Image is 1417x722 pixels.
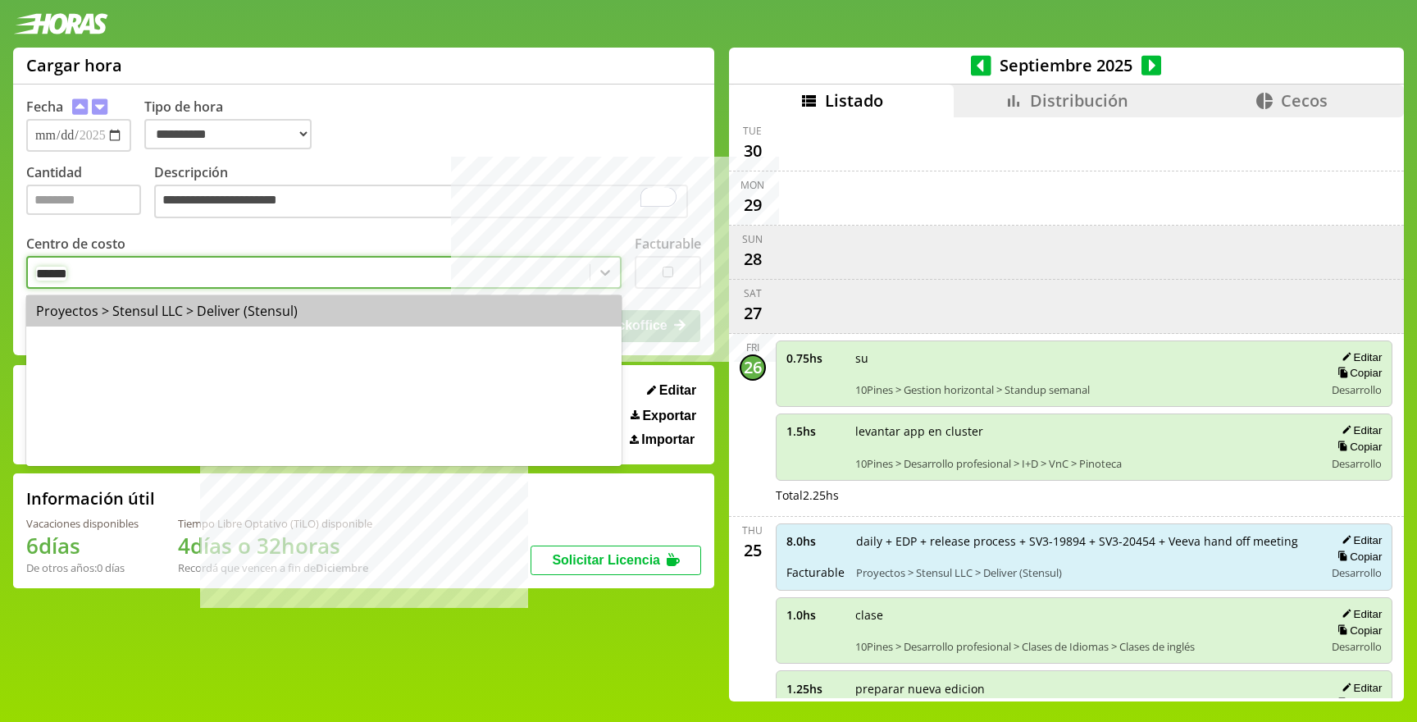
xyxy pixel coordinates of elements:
input: Cantidad [26,185,141,215]
span: su [855,350,1314,366]
span: Facturable [786,564,845,580]
span: 1.5 hs [786,423,844,439]
h2: Información útil [26,487,155,510]
button: Editar [1337,681,1382,695]
label: Tipo de hora [144,98,325,152]
div: Sun [742,232,763,246]
button: Exportar [626,408,701,424]
span: 8.0 hs [786,533,845,549]
button: Copiar [1333,550,1382,564]
div: 27 [740,300,766,327]
label: Descripción [154,163,701,223]
button: Copiar [1333,366,1382,380]
span: Proyectos > Stensul LLC > Deliver (Stensul) [856,565,1314,580]
span: 10Pines > Desarrollo profesional > Clases de Idiomas > Clases de inglés [855,639,1314,654]
span: levantar app en cluster [855,423,1314,439]
span: Septiembre 2025 [991,54,1141,76]
div: De otros años: 0 días [26,560,139,575]
div: 26 [740,354,766,381]
h1: 4 días o 32 horas [178,531,372,560]
label: Cantidad [26,163,154,223]
span: Desarrollo [1332,565,1382,580]
button: Editar [1337,423,1382,437]
button: Editar [1337,533,1382,547]
h1: Cargar hora [26,54,122,76]
span: 1.25 hs [786,681,844,697]
div: 25 [740,537,766,564]
button: Editar [1337,350,1382,364]
div: Vacaciones disponibles [26,516,139,531]
div: Total 2.25 hs [776,487,1393,503]
img: logotipo [13,13,108,34]
span: Solicitar Licencia [552,553,660,567]
select: Tipo de hora [144,119,312,149]
div: scrollable content [729,117,1404,699]
span: Distribución [1030,89,1128,112]
span: 1.0 hs [786,607,844,623]
span: Importar [641,432,695,447]
span: clase [855,607,1314,623]
div: Mon [740,178,764,192]
button: Editar [642,382,701,399]
button: Copiar [1333,697,1382,711]
span: Exportar [642,409,696,423]
span: Listado [825,89,883,112]
div: Thu [742,523,763,537]
div: Sat [744,286,762,300]
span: daily + EDP + release process + SV3-19894 + SV3-20454 + Veeva hand off meeting [856,533,1314,549]
b: Diciembre [316,560,368,575]
button: Copiar [1333,440,1382,454]
div: Proyectos > Stensul LLC > Deliver (Stensul) [26,295,622,327]
label: Fecha [26,98,63,116]
span: Cecos [1281,89,1328,112]
h1: 6 días [26,531,139,560]
div: 30 [740,138,766,164]
span: 10Pines > Desarrollo profesional > I+D > VnC > Pinoteca [855,456,1314,471]
span: Editar [659,383,696,398]
div: Tue [743,124,762,138]
div: Recordá que vencen a fin de [178,560,372,575]
span: Desarrollo [1332,456,1382,471]
div: Tiempo Libre Optativo (TiLO) disponible [178,516,372,531]
span: Desarrollo [1332,382,1382,397]
div: 29 [740,192,766,218]
span: 10Pines > Gestion horizontal > Standup semanal [855,382,1314,397]
span: Desarrollo [1332,639,1382,654]
span: 0.75 hs [786,350,844,366]
label: Centro de costo [26,235,125,253]
button: Solicitar Licencia [531,546,701,575]
div: 28 [740,246,766,272]
label: Facturable [635,235,701,253]
span: preparar nueva edicion [855,681,1314,697]
div: Fri [746,340,759,354]
button: Editar [1337,607,1382,621]
textarea: To enrich screen reader interactions, please activate Accessibility in Grammarly extension settings [154,185,688,219]
button: Copiar [1333,624,1382,637]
